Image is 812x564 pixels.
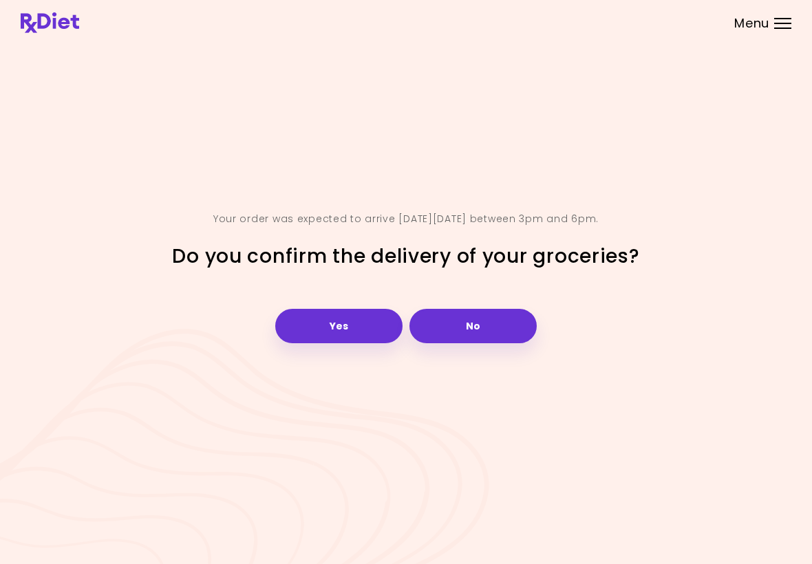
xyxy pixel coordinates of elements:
button: No [409,309,537,343]
span: Menu [734,17,769,30]
button: Yes [275,309,403,343]
img: RxDiet [21,12,79,33]
h2: Do you confirm the delivery of your groceries? [172,244,639,269]
div: Your order was expected to arrive [DATE][DATE] between 3pm and 6pm. [213,208,599,230]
